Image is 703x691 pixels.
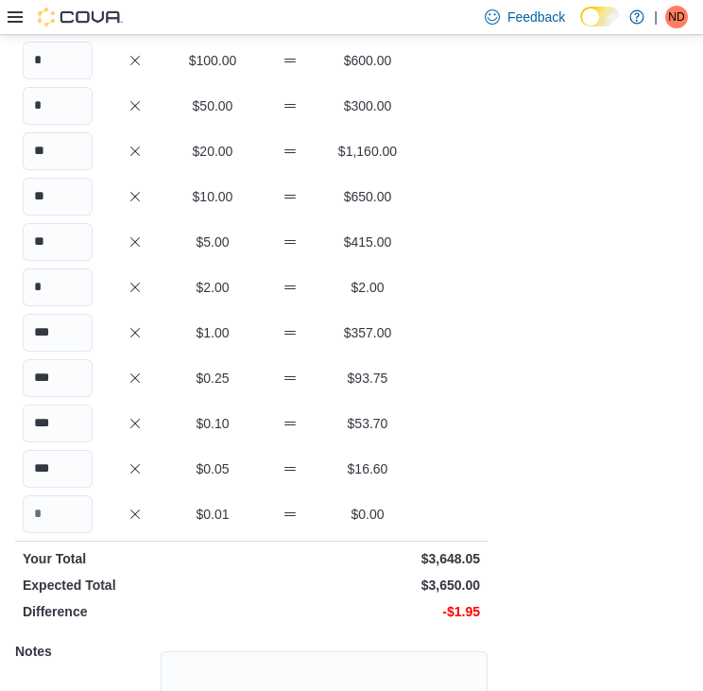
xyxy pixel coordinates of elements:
[178,142,248,161] p: $20.00
[178,51,248,70] p: $100.00
[23,42,93,79] input: Quantity
[580,7,620,26] input: Dark Mode
[333,96,403,115] p: $300.00
[23,268,93,306] input: Quantity
[333,233,403,251] p: $415.00
[23,132,93,170] input: Quantity
[668,6,684,28] span: ND
[178,278,248,297] p: $2.00
[255,549,480,568] p: $3,648.05
[333,323,403,342] p: $357.00
[23,549,248,568] p: Your Total
[333,414,403,433] p: $53.70
[333,369,403,388] p: $93.75
[333,51,403,70] p: $600.00
[654,6,658,28] p: |
[255,602,480,621] p: -$1.95
[23,495,93,533] input: Quantity
[333,459,403,478] p: $16.60
[23,178,93,216] input: Quantity
[333,187,403,206] p: $650.00
[178,187,248,206] p: $10.00
[178,323,248,342] p: $1.00
[178,459,248,478] p: $0.05
[23,359,93,397] input: Quantity
[507,8,565,26] span: Feedback
[178,414,248,433] p: $0.10
[333,505,403,524] p: $0.00
[333,142,403,161] p: $1,160.00
[178,96,248,115] p: $50.00
[23,223,93,261] input: Quantity
[23,405,93,442] input: Quantity
[178,369,248,388] p: $0.25
[23,87,93,125] input: Quantity
[255,576,480,595] p: $3,650.00
[23,576,248,595] p: Expected Total
[665,6,688,28] div: Nathaniel Dela Cruz
[178,505,248,524] p: $0.01
[23,602,248,621] p: Difference
[15,632,157,670] h5: Notes
[38,8,123,26] img: Cova
[580,26,581,27] span: Dark Mode
[23,450,93,488] input: Quantity
[333,278,403,297] p: $2.00
[178,233,248,251] p: $5.00
[23,314,93,352] input: Quantity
